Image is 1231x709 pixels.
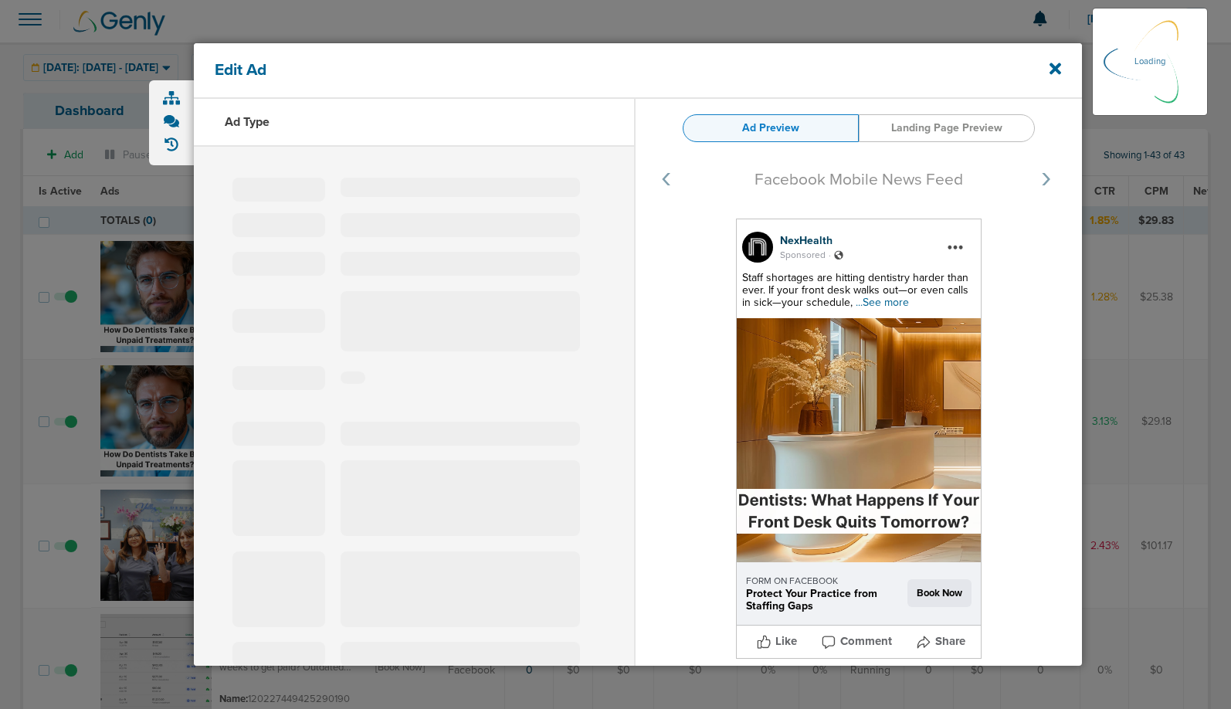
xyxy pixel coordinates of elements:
h4: Edit Ad [215,60,976,80]
a: Landing Page Preview [859,114,1035,142]
div: Protect Your Practice from Staffing Gaps [746,588,903,612]
span: Facebook Mobile News Feed [755,170,963,189]
img: svg+xml;charset=UTF-8,%3Csvg%20width%3D%22125%22%20height%3D%2250%22%20xmlns%3D%22http%3A%2F%2Fww... [636,153,1082,331]
span: Share [935,633,965,650]
img: IHT4dQAAAAASUVORK5CYII= [737,318,981,562]
div: FORM ON FACEBOOK [746,575,903,588]
p: Loading [1134,53,1165,71]
span: Like [775,633,797,650]
span: Staff shortages are hitting dentistry harder than ever. If your front desk walks out—or even call... [742,271,968,309]
span: Book Now [907,579,972,607]
a: Ad Preview [683,114,859,142]
span: . [826,247,834,260]
div: NexHealth [780,233,975,249]
span: Sponsored [780,249,826,262]
span: ...See more [856,296,909,309]
img: 314946456_5697111233699977_7800688554055235061_n.jpg [742,232,773,263]
span: Comment [840,633,892,650]
h3: Ad Type [225,114,270,130]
